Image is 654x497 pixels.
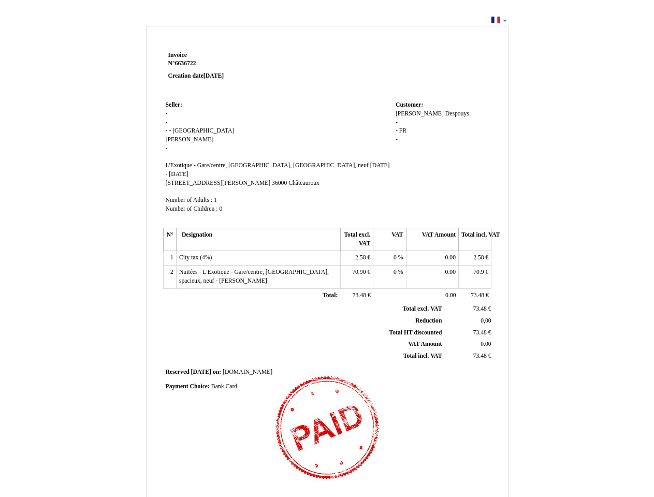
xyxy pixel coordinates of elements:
span: Number of Children : [166,206,218,212]
span: [DATE] - [DATE] [166,162,390,178]
td: % [373,266,406,288]
span: Total incl. VAT [403,353,442,359]
td: € [340,288,373,303]
span: 2.58 [473,254,484,261]
span: - [166,145,168,152]
span: Number of Adults : [166,197,213,203]
span: 0,00 [481,317,491,324]
span: [STREET_ADDRESS][PERSON_NAME] [166,180,271,186]
span: Total excl. VAT [403,305,442,312]
span: L'Exotique - Gare/centre, [GEOGRAPHIC_DATA], [GEOGRAPHIC_DATA], neuf [166,162,369,169]
span: Payment Choice: [166,383,210,390]
span: City tax (4%) [179,254,212,261]
td: € [459,251,491,266]
span: - [169,127,171,134]
span: [DATE] [204,72,224,79]
span: on: [213,369,221,375]
strong: N° [168,60,292,68]
span: 0 [394,269,397,275]
span: 73.48 [353,292,366,299]
span: 70.9 [473,269,484,275]
span: Reduction [415,317,442,324]
span: Customer: [396,101,423,108]
span: 0.00 [481,341,491,347]
span: 0.00 [445,254,456,261]
span: 2.58 [355,254,366,261]
strong: Creation date [168,72,224,79]
span: 73.48 [473,353,487,359]
td: 1 [163,251,176,266]
span: Châteauroux [288,180,319,186]
span: [PERSON_NAME] [166,136,214,143]
span: 73.48 [471,292,484,299]
span: - [166,110,168,117]
span: VAT Amount [408,341,442,347]
th: VAT Amount [406,228,458,251]
span: - [396,127,398,134]
span: Bank Card [211,383,237,390]
td: € [444,350,493,362]
span: 0.00 [445,292,456,299]
span: - [396,136,398,143]
td: € [340,251,373,266]
span: [DOMAIN_NAME] [223,369,272,375]
span: 73.48 [473,329,487,336]
span: Despouys [445,110,469,117]
span: 0 [219,206,222,212]
span: Total HT discounted [389,329,442,336]
span: [PERSON_NAME] [396,110,444,117]
span: [DATE] [191,369,211,375]
span: Nuitées - L'Exotique - Gare/centre, [GEOGRAPHIC_DATA], spacieux, neuf - [PERSON_NAME] [179,269,329,284]
span: 70.90 [352,269,366,275]
th: Designation [176,228,340,251]
span: 0.00 [445,269,456,275]
span: - [396,119,398,126]
td: 2 [163,266,176,288]
td: % [373,251,406,266]
span: Reserved [166,369,190,375]
td: € [444,303,493,315]
span: [GEOGRAPHIC_DATA] [172,127,234,134]
span: Invoice [168,52,187,59]
span: 0 [394,254,397,261]
span: 6636722 [175,60,196,67]
td: € [340,266,373,288]
span: - [166,127,168,134]
span: 36000 [272,180,287,186]
td: € [459,288,491,303]
span: - [166,119,168,126]
th: Total incl. VAT [459,228,491,251]
span: 73.48 [473,305,487,312]
th: VAT [373,228,406,251]
th: N° [163,228,176,251]
span: Seller: [166,101,182,108]
td: € [459,266,491,288]
td: € [444,327,493,339]
span: 1 [214,197,217,203]
span: FR [399,127,406,134]
span: Total: [323,292,338,299]
th: Total excl. VAT [340,228,373,251]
